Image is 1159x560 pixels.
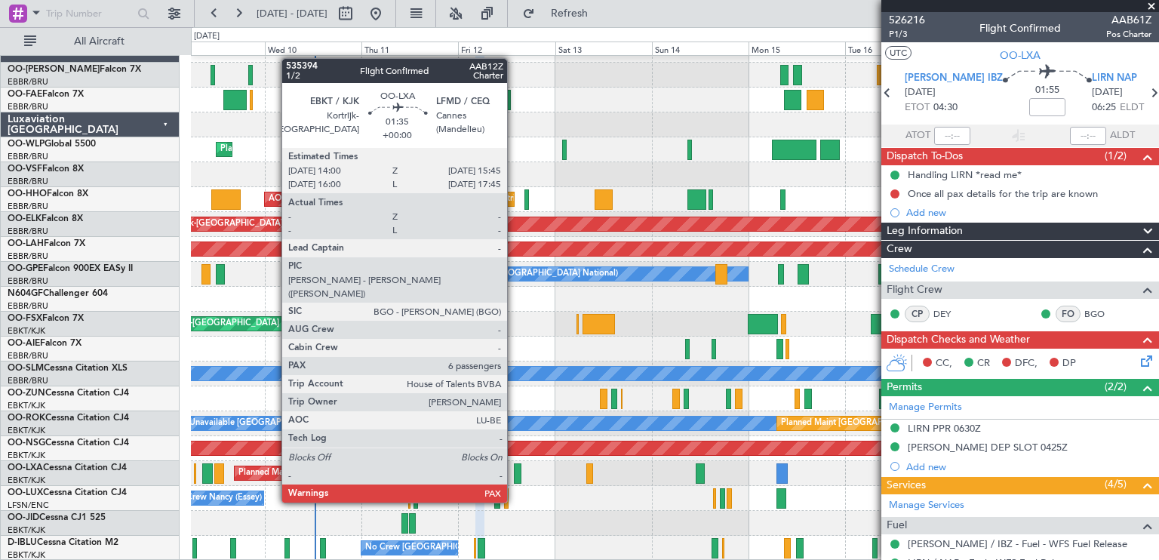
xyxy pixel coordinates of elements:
div: [DATE] [194,30,220,43]
span: ELDT [1120,100,1144,115]
span: CR [977,356,990,371]
a: EBBR/BRU [8,176,48,187]
div: Handling LIRN *read me* [908,168,1022,181]
a: OO-NSGCessna Citation CJ4 [8,438,129,448]
span: Permits [887,379,922,396]
span: 04:30 [933,100,958,115]
a: OO-FAEFalcon 7X [8,90,84,99]
span: AAB61Z [1106,12,1151,28]
span: OO-LAH [8,239,44,248]
span: OO-ROK [8,414,45,423]
a: OO-LAHFalcon 7X [8,239,85,248]
span: P1/3 [889,28,925,41]
span: Fuel [887,517,907,534]
a: EBBR/BRU [8,275,48,287]
span: OO-LUX [8,488,43,497]
div: Once all pax details for the trip are known [908,187,1098,200]
div: Add new [906,206,1151,219]
span: Flight Crew [887,282,942,299]
a: EBBR/BRU [8,300,48,312]
button: All Aircraft [17,29,164,54]
span: Crew [887,241,912,258]
span: LIRN NAP [1092,71,1137,86]
a: OO-ELKFalcon 8X [8,214,83,223]
span: [DATE] - [DATE] [257,7,327,20]
span: OO-FSX [8,314,42,323]
a: EBBR/BRU [8,375,48,386]
div: Planned Maint [GEOGRAPHIC_DATA] ([GEOGRAPHIC_DATA] National) [238,462,512,485]
input: --:-- [934,127,970,145]
button: UTC [885,46,912,60]
span: OO-LXA [8,463,43,472]
a: OO-SLMCessna Citation XLS [8,364,128,373]
a: OO-HHOFalcon 8X [8,189,88,198]
a: OO-ROKCessna Citation CJ4 [8,414,129,423]
span: OO-HHO [8,189,47,198]
span: OO-AIE [8,339,40,348]
span: 06:25 [1092,100,1116,115]
button: Refresh [515,2,606,26]
a: DEY [933,307,967,321]
div: FO [1056,306,1081,322]
a: OO-LXACessna Citation CJ4 [8,463,127,472]
a: EBBR/BRU [8,251,48,262]
span: Refresh [538,8,601,19]
span: [DATE] [1092,85,1123,100]
a: OO-JIDCessna CJ1 525 [8,513,106,522]
div: Fri 12 [458,42,555,55]
a: Manage Services [889,498,964,513]
div: LIRN PPR 0630Z [908,422,981,435]
span: OO-VSF [8,165,42,174]
span: OO-[PERSON_NAME] [8,65,100,74]
a: LFSN/ENC [8,500,49,511]
span: [DATE] [905,85,936,100]
div: Mon 15 [749,42,845,55]
a: EBKT/KJK [8,525,45,536]
a: EBKT/KJK [8,425,45,436]
span: (2/2) [1105,379,1127,395]
div: No Crew Nancy (Essey) [172,487,262,509]
span: DFC, [1015,356,1038,371]
a: BGO [1084,307,1118,321]
a: EBKT/KJK [8,450,45,461]
div: Add new [906,460,1151,473]
div: No Crew [GEOGRAPHIC_DATA] ([GEOGRAPHIC_DATA] National) [365,537,618,559]
a: EBBR/BRU [8,350,48,362]
span: OO-WLP [8,140,45,149]
a: OO-ZUNCessna Citation CJ4 [8,389,129,398]
span: ALDT [1110,128,1135,143]
div: Flight Confirmed [979,20,1061,36]
span: Dispatch To-Dos [887,148,963,165]
span: ATOT [905,128,930,143]
span: D-IBLU [8,538,37,547]
div: Planned Maint Geneva (Cointrin) [398,188,522,211]
div: No Crew [GEOGRAPHIC_DATA] ([GEOGRAPHIC_DATA] National) [365,263,618,285]
div: Wed 10 [265,42,361,55]
a: OO-AIEFalcon 7X [8,339,81,348]
a: EBBR/BRU [8,101,48,112]
div: Planned Maint [GEOGRAPHIC_DATA] ([GEOGRAPHIC_DATA]) [410,337,647,360]
input: Trip Number [46,2,133,25]
div: AOG Maint [US_STATE] ([GEOGRAPHIC_DATA]) [269,188,451,211]
span: All Aircraft [39,36,159,47]
div: CP [905,306,930,322]
span: Leg Information [887,223,963,240]
span: DP [1062,356,1076,371]
a: OO-VSFFalcon 8X [8,165,84,174]
div: Planned Maint [GEOGRAPHIC_DATA] ([GEOGRAPHIC_DATA]) [781,412,1019,435]
a: Manage Permits [889,400,962,415]
div: Sun 14 [652,42,749,55]
span: CC, [936,356,952,371]
span: [PERSON_NAME] IBZ [905,71,1003,86]
span: Dispatch Checks and Weather [887,331,1030,349]
div: A/C Unavailable [GEOGRAPHIC_DATA] ([GEOGRAPHIC_DATA] National) [172,412,453,435]
span: OO-FAE [8,90,42,99]
span: 526216 [889,12,925,28]
a: EBBR/BRU [8,226,48,237]
a: D-IBLUCessna Citation M2 [8,538,118,547]
a: OO-[PERSON_NAME]Falcon 7X [8,65,141,74]
span: (4/5) [1105,476,1127,492]
span: OO-LXA [1000,48,1041,63]
span: OO-ELK [8,214,42,223]
span: N604GF [8,289,43,298]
